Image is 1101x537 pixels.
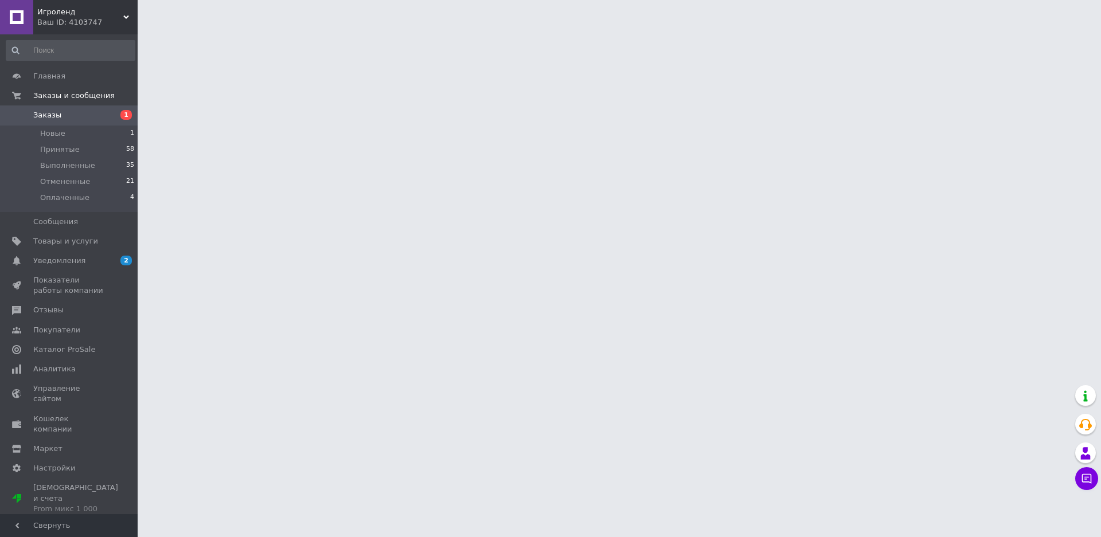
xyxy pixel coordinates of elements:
span: Оплаченные [40,193,89,203]
span: Отмененные [40,177,90,187]
span: 58 [126,144,134,155]
span: Управление сайтом [33,383,106,404]
span: 21 [126,177,134,187]
input: Поиск [6,40,135,61]
span: 35 [126,160,134,171]
span: Отзывы [33,305,64,315]
span: Принятые [40,144,80,155]
div: Prom микс 1 000 [33,504,118,514]
span: [DEMOGRAPHIC_DATA] и счета [33,483,118,514]
span: Сообщения [33,217,78,227]
button: Чат с покупателем [1075,467,1098,490]
span: Главная [33,71,65,81]
span: Покупатели [33,325,80,335]
span: Маркет [33,444,63,454]
span: Уведомления [33,256,85,266]
span: Показатели работы компании [33,275,106,296]
div: Ваш ID: 4103747 [37,17,138,28]
span: Заказы [33,110,61,120]
span: 1 [130,128,134,139]
span: Игроленд [37,7,123,17]
span: Новые [40,128,65,139]
span: Товары и услуги [33,236,98,246]
span: 1 [120,110,132,120]
span: Настройки [33,463,75,473]
span: Каталог ProSale [33,344,95,355]
span: Кошелек компании [33,414,106,434]
span: Выполненные [40,160,95,171]
span: Заказы и сообщения [33,91,115,101]
span: Аналитика [33,364,76,374]
span: 4 [130,193,134,203]
span: 2 [120,256,132,265]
